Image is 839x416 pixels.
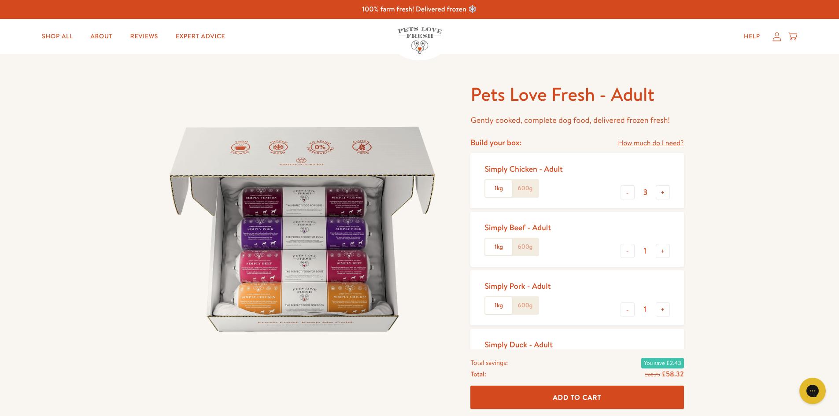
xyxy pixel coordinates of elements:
button: - [621,244,635,258]
img: Pets Love Fresh - Adult [155,82,450,376]
a: Help [737,28,767,45]
p: Gently cooked, complete dog food, delivered frozen fresh! [470,114,684,127]
iframe: Gorgias live chat messenger [795,375,830,407]
div: Simply Pork - Adult [484,281,551,291]
a: How much do I need? [618,137,684,149]
a: Expert Advice [169,28,232,45]
s: £60.75 [645,371,660,378]
div: Simply Chicken - Adult [484,164,562,174]
label: 1kg [485,239,512,255]
a: Shop All [35,28,80,45]
img: Pets Love Fresh [398,27,442,54]
span: Add To Cart [553,393,602,402]
button: - [621,185,635,199]
button: + [656,185,670,199]
a: Reviews [123,28,165,45]
button: + [656,244,670,258]
a: About [83,28,119,45]
button: Add To Cart [470,386,684,409]
h1: Pets Love Fresh - Adult [470,82,684,107]
h4: Build your box: [470,137,521,147]
label: 600g [512,297,538,314]
label: 1kg [485,180,512,197]
span: You save £2.43 [641,358,684,368]
label: 600g [512,239,538,255]
button: + [656,302,670,317]
label: 1kg [485,297,512,314]
div: Simply Beef - Adult [484,222,551,232]
span: Total savings: [470,357,508,368]
span: Total: [470,368,486,380]
div: Simply Duck - Adult [484,339,553,350]
button: - [621,302,635,317]
span: £58.32 [662,369,684,379]
label: 600g [512,180,538,197]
